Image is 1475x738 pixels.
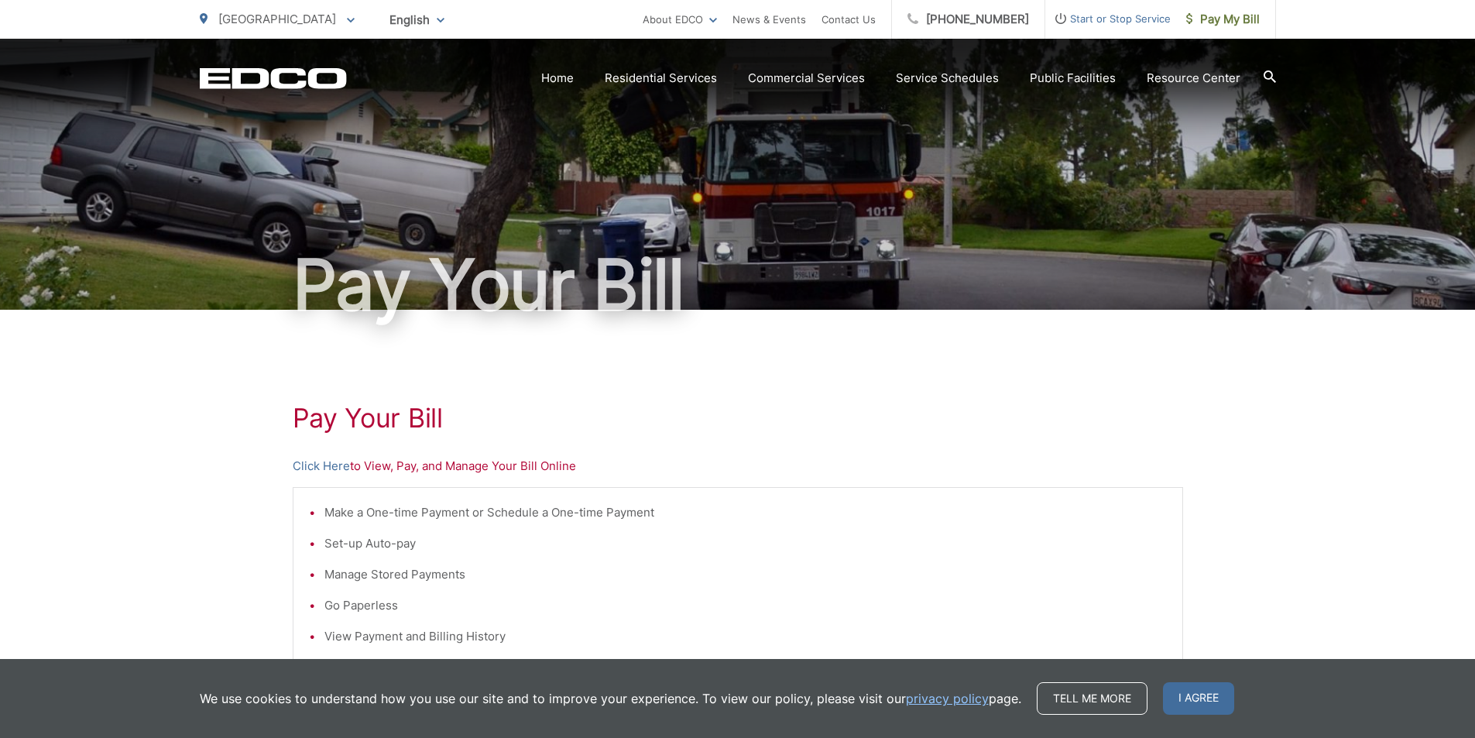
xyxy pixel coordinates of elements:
[1163,682,1234,715] span: I agree
[1147,69,1240,88] a: Resource Center
[324,503,1167,522] li: Make a One-time Payment or Schedule a One-time Payment
[324,596,1167,615] li: Go Paperless
[896,69,999,88] a: Service Schedules
[218,12,336,26] span: [GEOGRAPHIC_DATA]
[293,457,1183,475] p: to View, Pay, and Manage Your Bill Online
[605,69,717,88] a: Residential Services
[1037,682,1147,715] a: Tell me more
[324,627,1167,646] li: View Payment and Billing History
[748,69,865,88] a: Commercial Services
[732,10,806,29] a: News & Events
[541,69,574,88] a: Home
[324,534,1167,553] li: Set-up Auto-pay
[293,457,350,475] a: Click Here
[200,67,347,89] a: EDCD logo. Return to the homepage.
[1186,10,1260,29] span: Pay My Bill
[1030,69,1116,88] a: Public Facilities
[822,10,876,29] a: Contact Us
[200,246,1276,324] h1: Pay Your Bill
[200,689,1021,708] p: We use cookies to understand how you use our site and to improve your experience. To view our pol...
[324,565,1167,584] li: Manage Stored Payments
[906,689,989,708] a: privacy policy
[378,6,456,33] span: English
[293,403,1183,434] h1: Pay Your Bill
[643,10,717,29] a: About EDCO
